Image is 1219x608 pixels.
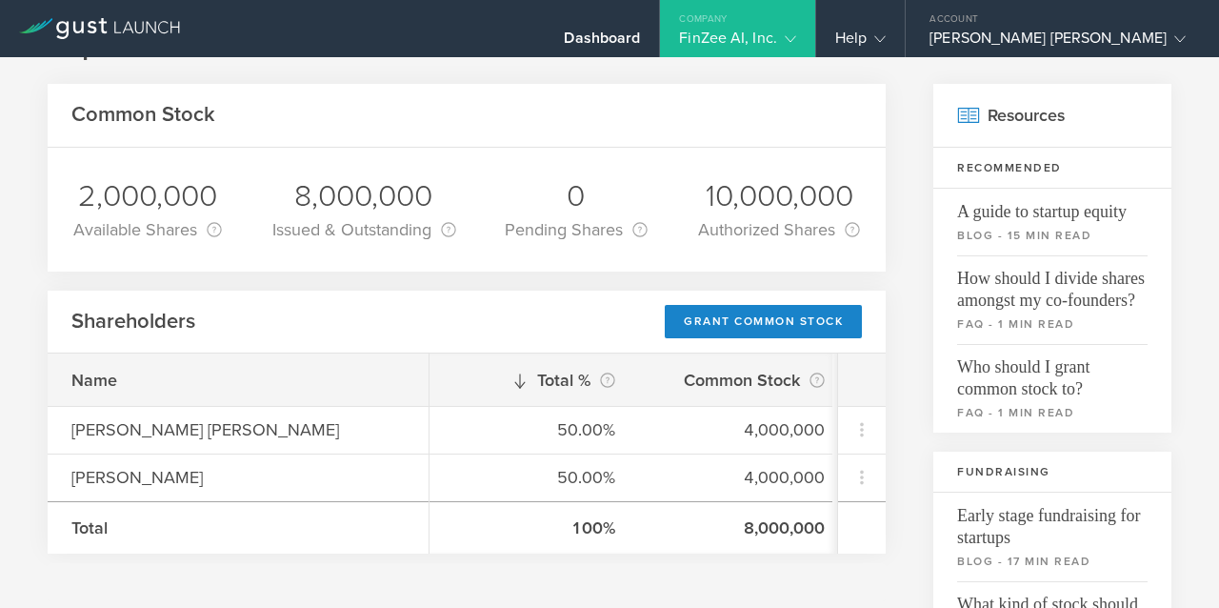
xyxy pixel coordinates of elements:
h3: Fundraising [933,452,1171,493]
span: A guide to startup equity [957,189,1148,223]
div: [PERSON_NAME] [71,465,405,490]
div: Help [835,29,886,57]
small: blog - 15 min read [957,227,1148,244]
div: Total % [453,367,615,394]
div: 50.00% [453,465,615,490]
span: Who should I grant common stock to? [957,344,1148,400]
span: Early stage fundraising for startups [957,493,1148,549]
h3: Recommended [933,148,1171,189]
div: Pending Shares [505,216,648,243]
div: 100% [453,516,615,540]
a: Who should I grant common stock to?faq - 1 min read [933,344,1171,433]
small: faq - 1 min read [957,315,1148,333]
div: 4,000,000 [663,465,825,490]
h2: Shareholders [71,308,195,335]
h2: Common Stock [71,101,215,129]
div: Name [71,368,405,393]
div: 10,000,000 [698,176,860,216]
a: How should I divide shares amongst my co-founders?faq - 1 min read [933,255,1171,344]
div: 2,000,000 [73,176,222,216]
div: 8,000,000 [272,176,453,216]
div: Issued & Outstanding [272,216,453,243]
a: A guide to startup equityblog - 15 min read [933,189,1171,255]
div: Authorized Shares [698,216,860,243]
div: Grant Common Stock [665,305,862,338]
small: faq - 1 min read [957,404,1148,421]
span: How should I divide shares amongst my co-founders? [957,255,1148,312]
div: [PERSON_NAME] [PERSON_NAME] [929,29,1186,57]
div: Available Shares [73,216,222,243]
div: FinZee AI, Inc. [679,29,796,57]
div: 0 [505,176,648,216]
div: 4,000,000 [663,417,825,442]
div: [PERSON_NAME] [PERSON_NAME] [71,417,405,442]
div: Dashboard [564,29,640,57]
h2: Resources [933,84,1171,148]
div: 50.00% [453,417,615,442]
div: Total [71,516,405,540]
div: 8,000,000 [663,516,825,540]
small: blog - 17 min read [957,553,1148,570]
div: Common Stock [663,367,825,394]
a: Early stage fundraising for startupsblog - 17 min read [933,493,1171,581]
